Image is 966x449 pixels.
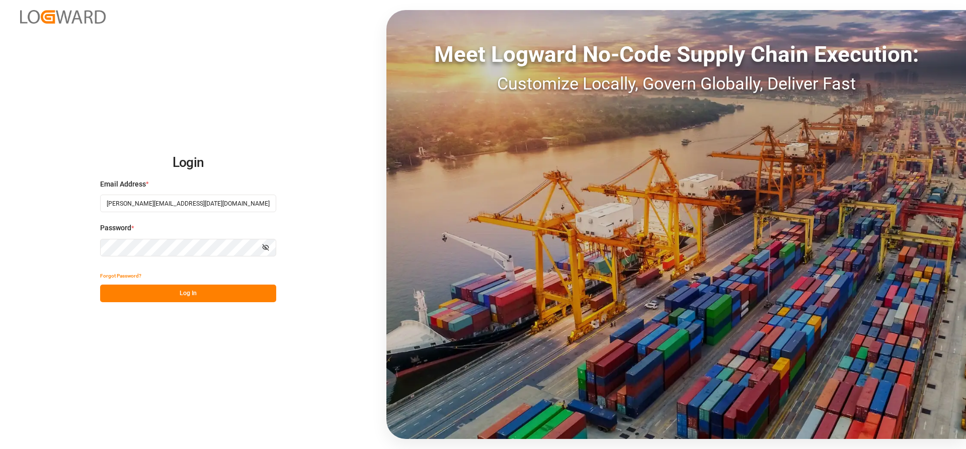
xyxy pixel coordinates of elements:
img: Logward_new_orange.png [20,10,106,24]
div: Meet Logward No-Code Supply Chain Execution: [386,38,966,71]
h2: Login [100,147,276,179]
input: Enter your email [100,195,276,212]
button: Log In [100,285,276,302]
span: Email Address [100,179,146,190]
button: Forgot Password? [100,267,141,285]
span: Password [100,223,131,233]
div: Customize Locally, Govern Globally, Deliver Fast [386,71,966,97]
